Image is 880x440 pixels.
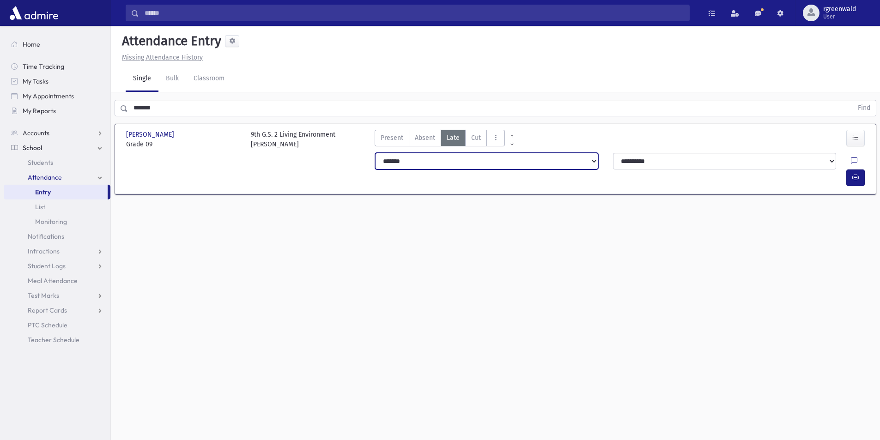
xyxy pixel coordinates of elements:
[4,140,110,155] a: School
[23,62,64,71] span: Time Tracking
[4,273,110,288] a: Meal Attendance
[823,13,856,20] span: User
[126,130,176,139] span: [PERSON_NAME]
[28,277,78,285] span: Meal Attendance
[4,155,110,170] a: Students
[415,133,435,143] span: Absent
[4,185,108,199] a: Entry
[4,37,110,52] a: Home
[7,4,61,22] img: AdmirePro
[118,54,203,61] a: Missing Attendance History
[23,107,56,115] span: My Reports
[28,336,79,344] span: Teacher Schedule
[471,133,481,143] span: Cut
[4,332,110,347] a: Teacher Schedule
[4,214,110,229] a: Monitoring
[35,217,67,226] span: Monitoring
[28,306,67,314] span: Report Cards
[35,188,51,196] span: Entry
[28,232,64,241] span: Notifications
[158,66,186,92] a: Bulk
[23,129,49,137] span: Accounts
[381,133,403,143] span: Present
[4,303,110,318] a: Report Cards
[4,170,110,185] a: Attendance
[23,144,42,152] span: School
[186,66,232,92] a: Classroom
[28,247,60,255] span: Infractions
[28,158,53,167] span: Students
[118,33,221,49] h5: Attendance Entry
[4,244,110,259] a: Infractions
[126,66,158,92] a: Single
[4,126,110,140] a: Accounts
[823,6,856,13] span: rgreenwald
[35,203,45,211] span: List
[4,103,110,118] a: My Reports
[4,74,110,89] a: My Tasks
[28,291,59,300] span: Test Marks
[28,173,62,181] span: Attendance
[852,100,876,116] button: Find
[139,5,689,21] input: Search
[251,130,335,149] div: 9th G.S. 2 Living Environment [PERSON_NAME]
[4,59,110,74] a: Time Tracking
[4,288,110,303] a: Test Marks
[23,77,49,85] span: My Tasks
[4,259,110,273] a: Student Logs
[447,133,460,143] span: Late
[28,262,66,270] span: Student Logs
[23,92,74,100] span: My Appointments
[375,130,505,149] div: AttTypes
[4,89,110,103] a: My Appointments
[28,321,67,329] span: PTC Schedule
[4,199,110,214] a: List
[23,40,40,48] span: Home
[122,54,203,61] u: Missing Attendance History
[126,139,242,149] span: Grade 09
[4,318,110,332] a: PTC Schedule
[4,229,110,244] a: Notifications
